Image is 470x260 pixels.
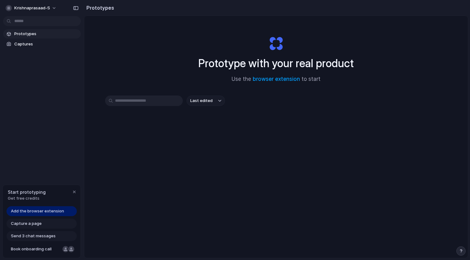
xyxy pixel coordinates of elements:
span: Send 3 chat messages [11,233,56,239]
span: Prototypes [14,31,78,37]
h1: Prototype with your real product [198,55,354,72]
a: Prototypes [3,29,81,39]
a: browser extension [253,76,300,82]
span: Get free credits [8,195,46,202]
span: Captures [14,41,78,47]
a: Captures [3,39,81,49]
span: Add the browser extension [11,208,64,214]
span: Use the to start [232,75,320,83]
span: Capture a page [11,221,42,227]
h2: Prototypes [84,4,114,12]
span: Book onboarding call [11,246,60,252]
a: Book onboarding call [7,244,77,254]
span: Start prototyping [8,189,46,195]
div: Christian Iacullo [67,245,75,253]
div: Nicole Kubica [62,245,69,253]
span: krishnaprasaad-s [14,5,50,11]
button: Last edited [187,95,225,106]
span: Last edited [190,98,213,104]
button: krishnaprasaad-s [3,3,60,13]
